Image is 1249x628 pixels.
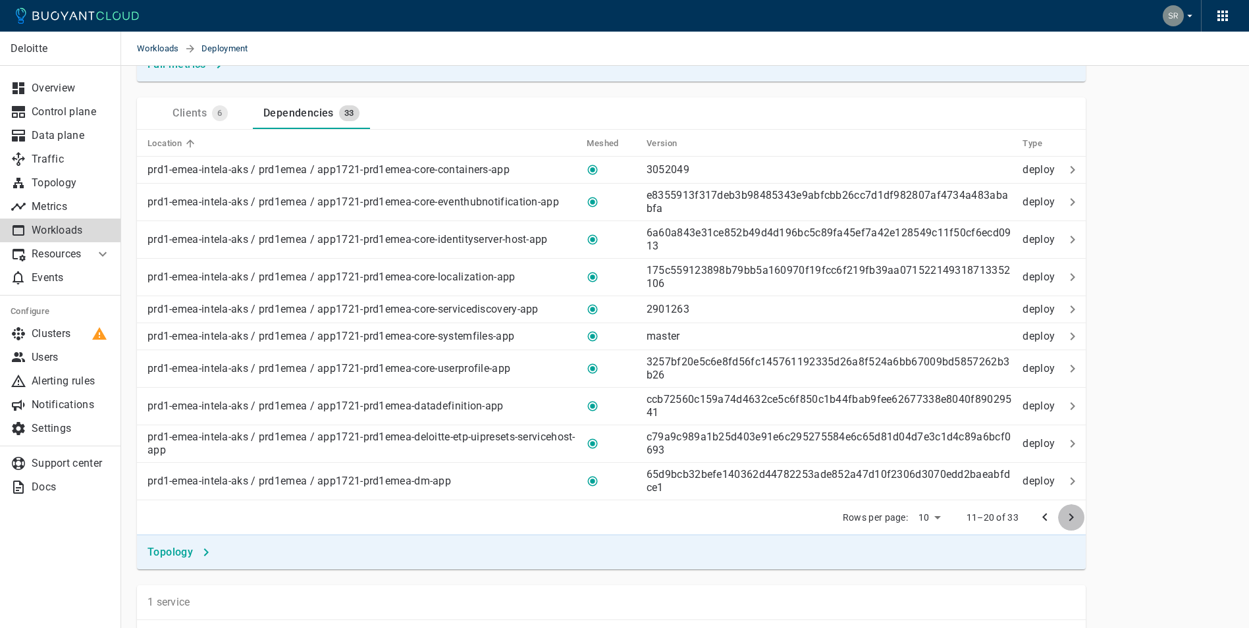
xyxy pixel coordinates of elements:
p: Resources [32,248,84,261]
p: Topology [32,176,111,190]
p: Traffic [32,153,111,166]
p: Control plane [32,105,111,118]
div: Clients [167,101,207,120]
p: Data plane [32,129,111,142]
p: deploy [1023,271,1059,284]
p: Metrics [32,200,111,213]
h5: Location [147,138,182,149]
button: Topology [142,540,217,564]
p: 1 service [147,596,190,609]
div: 10 [913,508,945,527]
h5: Meshed [587,138,618,149]
p: prd1-emea-intela-aks / prd1emea / app1721-prd1emea-core-localization-app [147,271,516,284]
p: deploy [1023,437,1059,450]
p: prd1-emea-intela-aks / prd1emea / app1721-prd1emea-core-eventhubnotification-app [147,196,559,209]
p: deploy [1023,233,1059,246]
p: 65d9bcb32befe140362d44782253ade852a47d10f2306d3070edd2baeabfdce1 [647,468,1010,494]
span: 6 [212,108,227,118]
p: Settings [32,422,111,435]
img: Sridhar [1163,5,1184,26]
p: 11–20 of 33 [967,511,1019,524]
span: 33 [339,108,359,118]
p: prd1-emea-intela-aks / prd1emea / app1721-prd1emea-deloitte-etp-uipresets-servicehost-app [147,431,576,457]
h5: Configure [11,306,111,317]
p: prd1-emea-intela-aks / prd1emea / app1721-prd1emea-core-identityserver-host-app [147,233,548,246]
a: Dependencies33 [253,97,370,129]
h5: Version [647,138,678,149]
p: 175c559123898b79bb5a160970f19fcc6f219fb39aa071522149318713352106 [647,264,1010,290]
div: Dependencies [258,101,334,120]
a: Workloads [137,32,184,66]
p: Docs [32,481,111,494]
p: Notifications [32,398,111,411]
span: Type [1023,138,1059,149]
a: Clients6 [147,97,253,129]
p: deploy [1023,196,1059,209]
p: master [647,330,680,342]
p: c79a9c989a1b25d403e91e6c295275584e6c65d81d04d7e3c1d4c89a6bcf0693 [647,431,1011,456]
p: 6a60a843e31ce852b49d4d196bc5c89fa45ef7a42e128549c11f50cf6ecd0913 [647,226,1011,252]
p: ccb72560c159a74d4632ce5c6f850c1b44fbab9fee62677338e8040f89029541 [647,393,1012,419]
h4: Topology [147,546,193,559]
p: Rows per page: [843,511,908,524]
p: deploy [1023,303,1059,316]
p: prd1-emea-intela-aks / prd1emea / app1721-prd1emea-datadefinition-app [147,400,504,413]
p: Workloads [32,224,111,237]
button: previous page [1032,504,1058,531]
p: 3052049 [647,163,689,176]
p: Clusters [32,327,111,340]
h5: Type [1023,138,1042,149]
p: Users [32,351,111,364]
p: e8355913f317deb3b98485343e9abfcbb26cc7d1df982807af4734a483ababfa [647,189,1008,215]
p: Support center [32,457,111,470]
p: prd1-emea-intela-aks / prd1emea / app1721-prd1emea-core-userprofile-app [147,362,510,375]
p: deploy [1023,362,1059,375]
span: Location [147,138,199,149]
p: Deloitte [11,42,110,55]
p: Alerting rules [32,375,111,388]
span: Meshed [587,138,635,149]
p: deploy [1023,400,1059,413]
p: Overview [32,82,111,95]
p: 3257bf20e5c6e8fd56fc145761192335d26a8f524a6bb67009bd5857262b3b26 [647,355,1009,381]
span: Version [647,138,695,149]
span: Deployment [201,32,264,66]
p: deploy [1023,475,1059,488]
button: next page [1058,504,1084,531]
p: prd1-emea-intela-aks / prd1emea / app1721-prd1emea-core-containers-app [147,163,510,176]
p: deploy [1023,330,1059,343]
p: prd1-emea-intela-aks / prd1emea / app1721-prd1emea-core-servicediscovery-app [147,303,539,316]
p: 2901263 [647,303,689,315]
p: prd1-emea-intela-aks / prd1emea / app1721-prd1emea-core-systemfiles-app [147,330,514,343]
p: deploy [1023,163,1059,176]
p: prd1-emea-intela-aks / prd1emea / app1721-prd1emea-dm-app [147,475,451,488]
p: Events [32,271,111,284]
